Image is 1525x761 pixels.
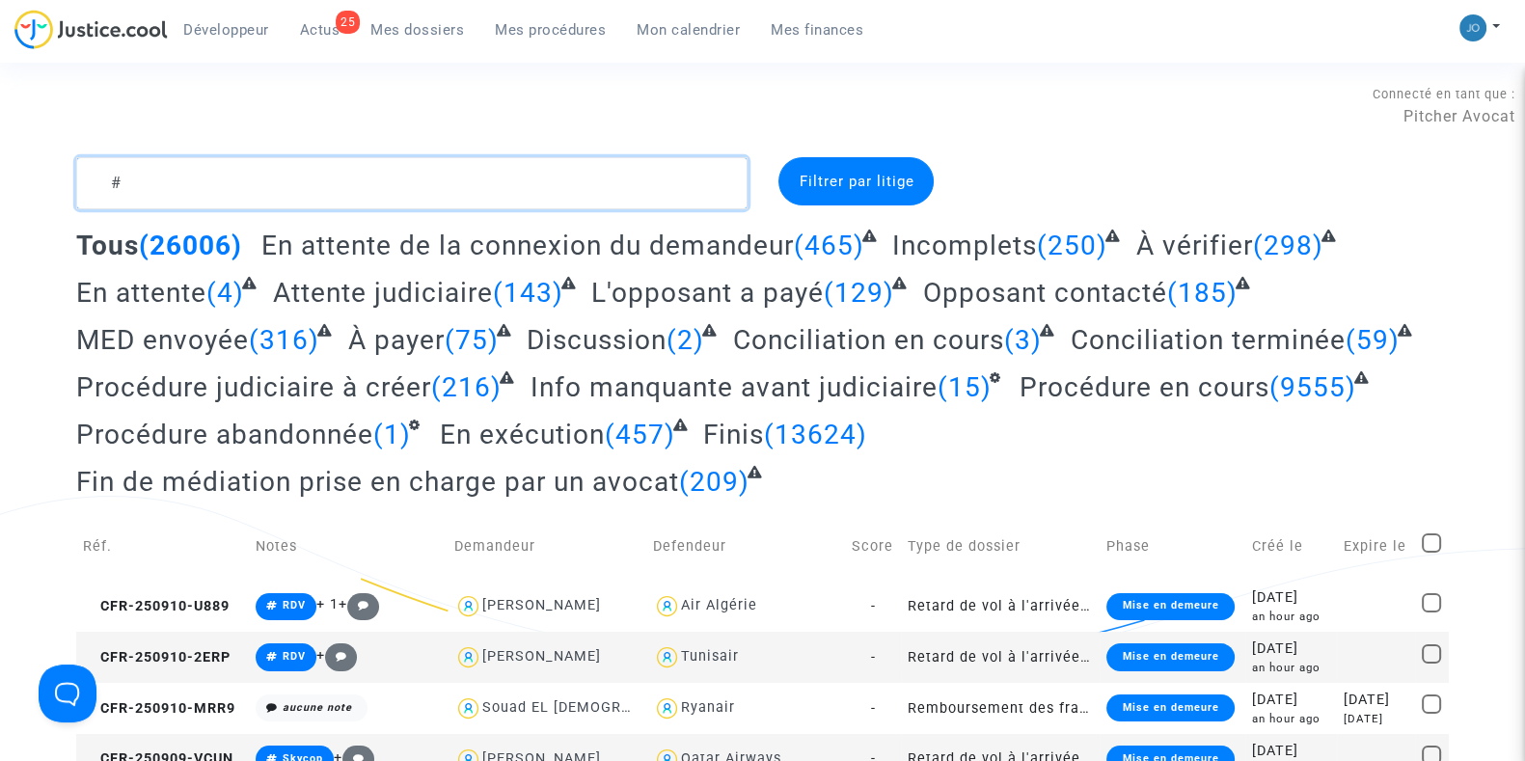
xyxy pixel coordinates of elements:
span: RDV [283,650,306,663]
div: an hour ago [1252,660,1330,676]
span: Filtrer par litige [799,173,913,190]
span: (2) [667,324,704,356]
span: (457) [605,419,675,450]
div: [DATE] [1344,711,1408,727]
span: En attente [76,277,206,309]
div: Mise en demeure [1106,643,1234,670]
span: Mes finances [771,21,863,39]
span: RDV [283,599,306,612]
span: (13624) [764,419,867,450]
span: (209) [679,466,749,498]
span: Actus [300,21,340,39]
span: - [871,649,876,666]
td: Expire le [1337,512,1415,581]
td: Remboursement des frais d'impression de la carte d'embarquement [901,683,1100,734]
span: (1) [373,419,411,450]
span: Conciliation en cours [733,324,1004,356]
span: (129) [824,277,894,309]
span: (59) [1345,324,1399,356]
span: (15) [938,371,992,403]
span: Incomplets [892,230,1037,261]
div: an hour ago [1252,711,1330,727]
div: Air Algérie [681,597,757,613]
span: + [339,596,380,612]
span: Mon calendrier [637,21,740,39]
a: Mon calendrier [621,15,755,44]
span: Opposant contacté [923,277,1167,309]
div: [PERSON_NAME] [482,648,601,665]
span: (26006) [139,230,242,261]
i: aucune note [283,701,352,714]
div: Souad EL [DEMOGRAPHIC_DATA] [482,699,715,716]
span: Attente judiciaire [273,277,493,309]
span: Développeur [183,21,269,39]
span: CFR-250910-U889 [83,598,230,614]
span: (465) [794,230,864,261]
span: À payer [348,324,445,356]
img: icon-user.svg [454,592,482,620]
td: Notes [249,512,448,581]
div: Domaine [99,114,149,126]
span: Discussion [527,324,667,356]
div: Domaine: [DOMAIN_NAME] [50,50,218,66]
span: - [871,598,876,614]
span: Procédure judiciaire à créer [76,371,431,403]
span: (3) [1004,324,1042,356]
span: MED envoyée [76,324,249,356]
span: (298) [1253,230,1323,261]
div: Ryanair [681,699,735,716]
div: 25 [336,11,360,34]
td: Réf. [76,512,249,581]
td: Defendeur [646,512,845,581]
a: Mes procédures [479,15,621,44]
td: Demandeur [448,512,646,581]
span: L'opposant a payé [591,277,824,309]
div: [DATE] [1252,690,1330,711]
div: [PERSON_NAME] [482,597,601,613]
span: À vérifier [1136,230,1253,261]
span: (4) [206,277,244,309]
span: Tous [76,230,139,261]
img: icon-user.svg [454,643,482,671]
span: + 1 [316,596,339,612]
a: Développeur [168,15,285,44]
span: Finis [703,419,764,450]
span: (185) [1167,277,1238,309]
a: 25Actus [285,15,356,44]
div: Mise en demeure [1106,694,1234,721]
span: CFR-250910-MRR9 [83,700,235,717]
img: website_grey.svg [31,50,46,66]
img: tab_domain_overview_orange.svg [78,112,94,127]
iframe: Help Scout Beacon - Open [39,665,96,722]
span: Procédure en cours [1020,371,1269,403]
span: (216) [431,371,502,403]
span: Mes procédures [495,21,606,39]
div: Tunisair [681,648,739,665]
td: Score [845,512,902,581]
img: tab_keywords_by_traffic_grey.svg [219,112,234,127]
div: Mots-clés [240,114,295,126]
a: Mes finances [755,15,879,44]
span: (316) [249,324,319,356]
div: Mise en demeure [1106,593,1234,620]
div: [DATE] [1252,587,1330,609]
td: Phase [1100,512,1245,581]
img: logo_orange.svg [31,31,46,46]
span: Conciliation terminée [1070,324,1345,356]
td: Retard de vol à l'arrivée (Règlement CE n°261/2004) [901,632,1100,683]
span: Info manquante avant judiciaire [531,371,938,403]
span: + [316,647,358,664]
span: Mes dossiers [370,21,464,39]
a: Mes dossiers [355,15,479,44]
img: icon-user.svg [653,643,681,671]
div: [DATE] [1344,690,1408,711]
span: (143) [493,277,563,309]
div: v 4.0.25 [54,31,95,46]
span: Connecté en tant que : [1373,87,1515,101]
td: Créé le [1245,512,1337,581]
img: icon-user.svg [653,694,681,722]
td: Retard de vol à l'arrivée (hors UE - Convention de [GEOGRAPHIC_DATA]) [901,581,1100,632]
span: (250) [1037,230,1107,261]
img: jc-logo.svg [14,10,168,49]
td: Type de dossier [901,512,1100,581]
